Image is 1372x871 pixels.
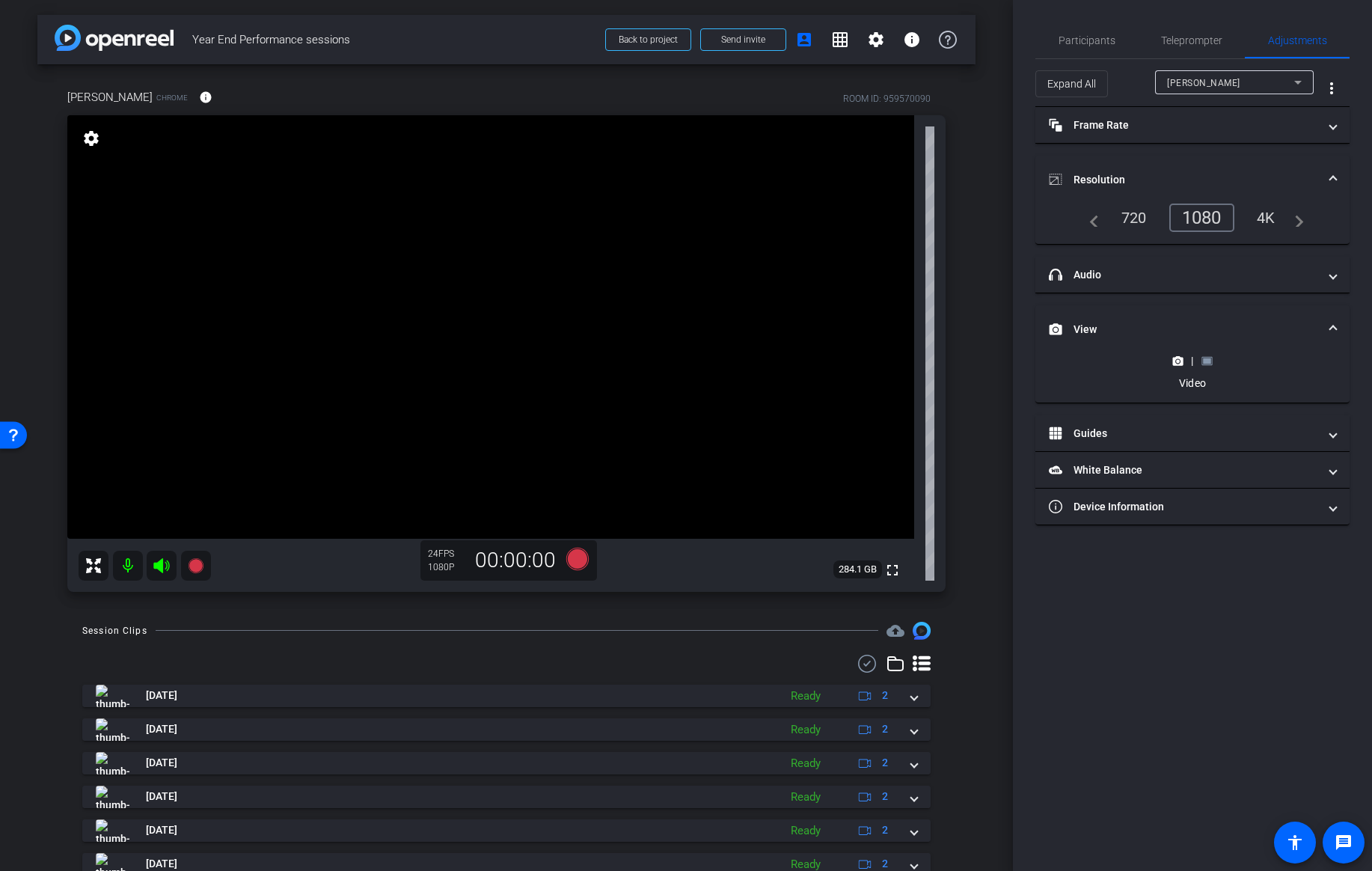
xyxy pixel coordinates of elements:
div: 4K [1246,205,1287,230]
div: Ready [783,688,828,705]
span: [DATE] [146,789,177,804]
div: Session Clips [82,623,147,638]
mat-panel-title: Audio [1049,267,1318,283]
mat-icon: navigate_next [1286,209,1304,227]
span: Adjustments [1268,35,1327,46]
mat-panel-title: Guides [1049,426,1318,441]
div: 1080P [428,561,465,573]
mat-panel-title: Resolution [1049,172,1318,188]
mat-expansion-panel-header: Guides [1035,415,1350,451]
span: 2 [882,721,888,737]
div: Ready [783,721,828,739]
span: Back to project [619,34,678,45]
img: thumb-nail [96,685,129,707]
mat-icon: account_box [795,31,813,49]
mat-panel-title: White Balance [1049,462,1318,478]
span: Participants [1059,35,1115,46]
mat-icon: more_vert [1323,79,1341,97]
div: Resolution [1035,204,1350,244]
mat-expansion-panel-header: View [1035,305,1350,353]
mat-icon: navigate_before [1081,209,1099,227]
mat-icon: settings [867,31,885,49]
mat-expansion-panel-header: Device Information [1035,489,1350,525]
div: Video [1165,376,1219,391]
span: 2 [882,688,888,703]
mat-icon: grid_on [831,31,849,49]
img: thumb-nail [96,786,129,808]
div: 00:00:00 [465,548,566,573]
span: Teleprompter [1161,35,1222,46]
mat-icon: fullscreen [883,561,901,579]
div: 24 [428,548,465,560]
mat-icon: message [1335,834,1353,852]
mat-icon: settings [81,129,102,147]
mat-expansion-panel-header: thumb-nail[DATE]Ready2 [82,718,931,741]
span: 2 [882,789,888,804]
span: 284.1 GB [833,560,882,578]
mat-panel-title: Frame Rate [1049,117,1318,133]
mat-expansion-panel-header: White Balance [1035,452,1350,488]
img: thumb-nail [96,819,129,842]
button: Expand All [1035,70,1108,97]
span: 2 [882,755,888,771]
span: [PERSON_NAME] [1167,78,1240,88]
mat-panel-title: View [1049,322,1318,337]
button: Send invite [700,28,786,51]
button: More Options for Adjustments Panel [1314,70,1350,106]
span: [DATE] [146,688,177,703]
span: [DATE] [146,721,177,737]
span: [PERSON_NAME] [67,89,153,106]
mat-icon: accessibility [1286,834,1304,852]
mat-expansion-panel-header: Audio [1035,257,1350,293]
button: Back to project [605,28,691,51]
span: [DATE] [146,822,177,838]
mat-icon: cloud_upload [886,622,904,640]
div: 1080 [1169,204,1234,232]
span: FPS [438,548,454,559]
mat-expansion-panel-header: thumb-nail[DATE]Ready2 [82,685,931,707]
mat-expansion-panel-header: thumb-nail[DATE]Ready2 [82,819,931,842]
mat-panel-title: Device Information [1049,499,1318,515]
img: thumb-nail [96,718,129,741]
div: Ready [783,755,828,772]
div: Ready [783,789,828,806]
mat-icon: info [903,31,921,49]
span: Expand All [1047,70,1096,98]
span: [DATE] [146,755,177,771]
img: Session clips [913,622,931,640]
mat-expansion-panel-header: thumb-nail[DATE]Ready2 [82,752,931,774]
span: Chrome [156,92,188,103]
span: Year End Performance sessions [192,25,596,55]
div: View [1035,353,1350,403]
mat-expansion-panel-header: Frame Rate [1035,107,1350,143]
mat-expansion-panel-header: Resolution [1035,156,1350,204]
div: | [1165,353,1219,368]
div: Ready [783,822,828,840]
mat-expansion-panel-header: thumb-nail[DATE]Ready2 [82,786,931,808]
div: 720 [1110,205,1158,230]
span: Destinations for your clips [886,622,904,640]
span: 2 [882,822,888,838]
span: Send invite [721,34,765,46]
mat-icon: info [199,91,212,104]
img: thumb-nail [96,752,129,774]
img: app-logo [55,25,174,51]
div: ROOM ID: 959570090 [843,92,931,106]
